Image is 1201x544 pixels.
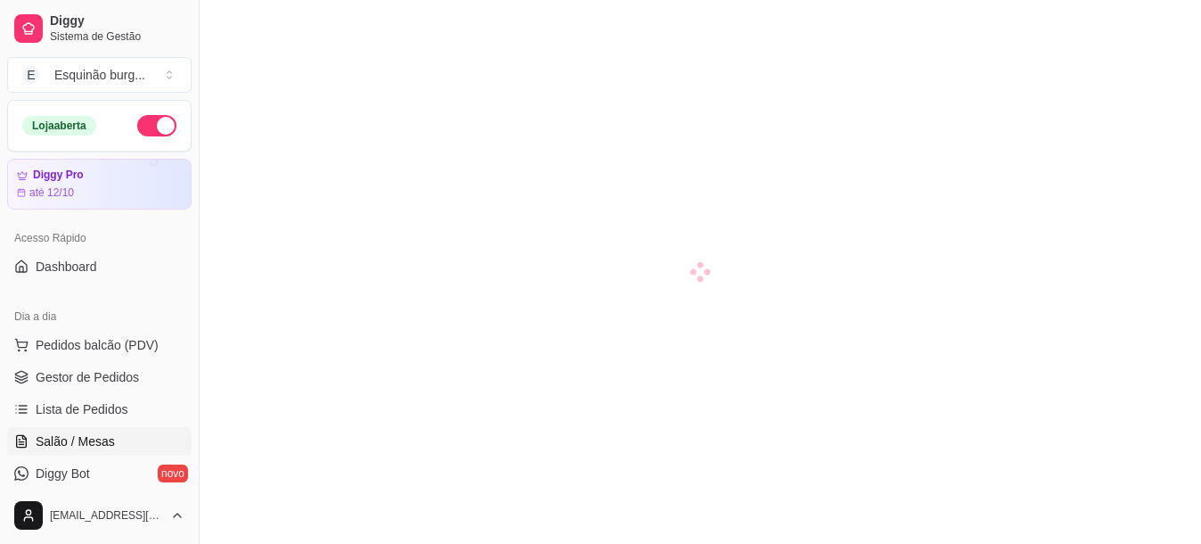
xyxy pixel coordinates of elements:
[36,258,97,276] span: Dashboard
[7,57,192,93] button: Select a team
[36,433,115,450] span: Salão / Mesas
[7,363,192,392] a: Gestor de Pedidos
[36,336,159,354] span: Pedidos balcão (PDV)
[7,224,192,252] div: Acesso Rápido
[137,115,176,136] button: Alterar Status
[36,368,139,386] span: Gestor de Pedidos
[33,169,84,182] article: Diggy Pro
[22,66,40,84] span: E
[7,7,192,50] a: DiggySistema de Gestão
[7,427,192,456] a: Salão / Mesas
[22,116,96,136] div: Loja aberta
[36,400,128,418] span: Lista de Pedidos
[29,185,74,200] article: até 12/10
[7,459,192,488] a: Diggy Botnovo
[50,508,163,523] span: [EMAIL_ADDRESS][DOMAIN_NAME]
[7,159,192,210] a: Diggy Proaté 12/10
[7,331,192,359] button: Pedidos balcão (PDV)
[7,494,192,537] button: [EMAIL_ADDRESS][DOMAIN_NAME]
[7,395,192,424] a: Lista de Pedidos
[54,66,145,84] div: Esquinão burg ...
[50,29,184,44] span: Sistema de Gestão
[7,252,192,281] a: Dashboard
[50,13,184,29] span: Diggy
[36,465,90,482] span: Diggy Bot
[7,302,192,331] div: Dia a dia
